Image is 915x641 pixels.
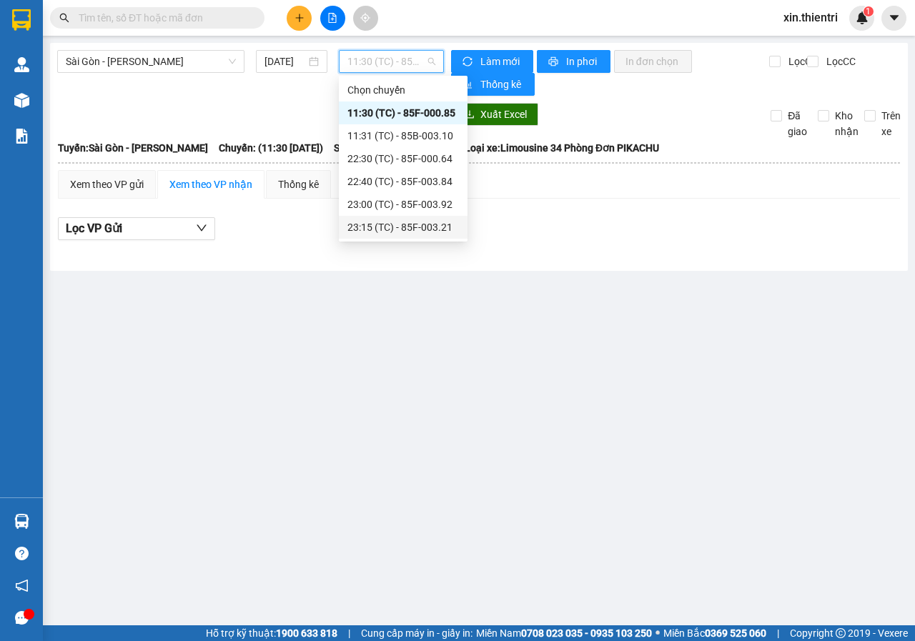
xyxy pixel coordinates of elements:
[347,197,459,212] div: 23:00 (TC) - 85F-003.92
[287,6,312,31] button: plus
[327,13,337,23] span: file-add
[829,108,864,139] span: Kho nhận
[14,514,29,529] img: warehouse-icon
[353,6,378,31] button: aim
[59,13,69,23] span: search
[347,82,459,98] div: Chọn chuyến
[465,140,659,156] span: Loại xe: Limousine 34 Phòng Đơn PIKACHU
[836,628,846,638] span: copyright
[347,151,459,167] div: 22:30 (TC) - 85F-000.64
[451,73,535,96] button: bar-chartThống kê
[15,611,29,625] span: message
[476,625,652,641] span: Miền Nam
[347,128,459,144] div: 11:31 (TC) - 85B-003.10
[295,13,305,23] span: plus
[777,625,779,641] span: |
[278,177,319,192] div: Thống kê
[58,217,215,240] button: Lọc VP Gửi
[705,627,766,639] strong: 0369 525 060
[656,630,660,636] span: ⚪️
[169,177,252,192] div: Xem theo VP nhận
[320,6,345,31] button: file-add
[334,140,413,156] span: Số xe: 85F-000.85
[58,142,208,154] b: Tuyến: Sài Gòn - [PERSON_NAME]
[347,105,459,121] div: 11:30 (TC) - 85F-000.85
[782,108,813,139] span: Đã giao
[219,140,323,156] span: Chuyến: (11:30 [DATE])
[15,547,29,560] span: question-circle
[348,625,350,641] span: |
[881,6,906,31] button: caret-down
[79,10,247,26] input: Tìm tên, số ĐT hoặc mã đơn
[14,129,29,144] img: solution-icon
[663,625,766,641] span: Miền Bắc
[888,11,901,24] span: caret-down
[866,6,871,16] span: 1
[521,627,652,639] strong: 0708 023 035 - 0935 103 250
[206,625,337,641] span: Hỗ trợ kỹ thuật:
[537,50,610,73] button: printerIn phơi
[14,93,29,108] img: warehouse-icon
[12,9,31,31] img: logo-vxr
[361,625,473,641] span: Cung cấp máy in - giấy in:
[276,627,337,639] strong: 1900 633 818
[66,51,236,72] span: Sài Gòn - Phan Rang
[614,50,692,73] button: In đơn chọn
[196,222,207,234] span: down
[70,177,144,192] div: Xem theo VP gửi
[821,54,858,69] span: Lọc CC
[463,56,475,68] span: sync
[856,11,869,24] img: icon-new-feature
[480,76,523,92] span: Thống kê
[347,219,459,235] div: 23:15 (TC) - 85F-003.21
[864,6,874,16] sup: 1
[566,54,599,69] span: In phơi
[451,50,533,73] button: syncLàm mới
[14,57,29,72] img: warehouse-icon
[876,108,906,139] span: Trên xe
[66,219,122,237] span: Lọc VP Gửi
[347,51,435,72] span: 11:30 (TC) - 85F-000.85
[772,9,849,26] span: xin.thientri
[480,54,522,69] span: Làm mới
[783,54,820,69] span: Lọc CR
[548,56,560,68] span: printer
[264,54,306,69] input: 15/08/2025
[15,579,29,592] span: notification
[339,79,468,101] div: Chọn chuyến
[463,79,475,91] span: bar-chart
[347,174,459,189] div: 22:40 (TC) - 85F-003.84
[360,13,370,23] span: aim
[453,103,538,126] button: downloadXuất Excel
